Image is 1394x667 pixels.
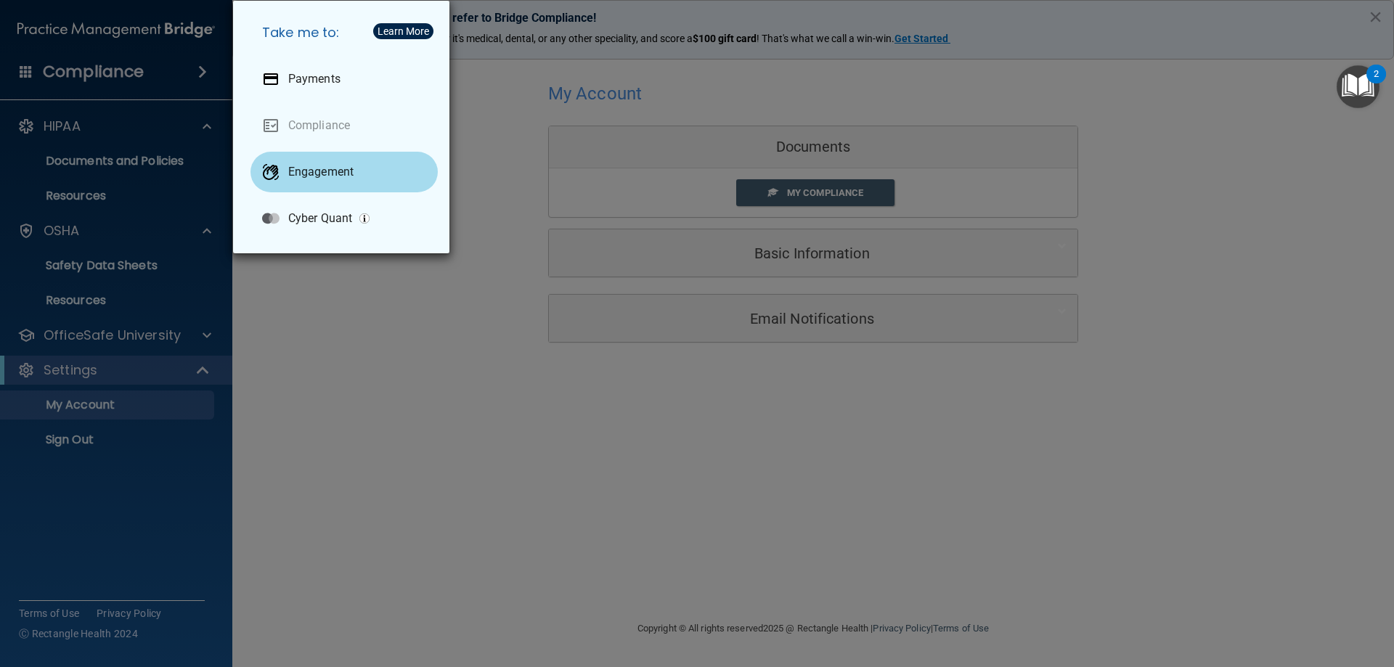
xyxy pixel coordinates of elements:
[1374,74,1379,93] div: 2
[288,211,352,226] p: Cyber Quant
[250,59,438,99] a: Payments
[250,105,438,146] a: Compliance
[288,165,354,179] p: Engagement
[250,12,438,53] h5: Take me to:
[1337,65,1379,108] button: Open Resource Center, 2 new notifications
[288,72,341,86] p: Payments
[250,198,438,239] a: Cyber Quant
[378,26,429,36] div: Learn More
[373,23,433,39] button: Learn More
[250,152,438,192] a: Engagement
